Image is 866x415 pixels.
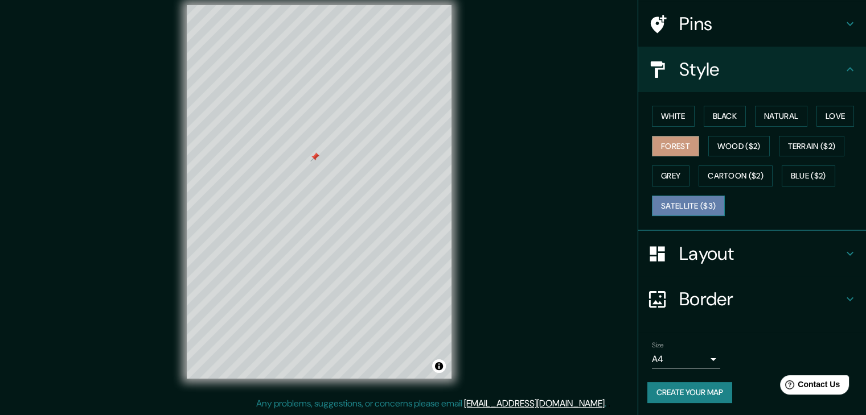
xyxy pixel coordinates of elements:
div: Style [638,47,866,92]
button: Natural [755,106,807,127]
iframe: Help widget launcher [765,371,853,402]
button: Satellite ($3) [652,196,725,217]
button: White [652,106,695,127]
div: A4 [652,350,720,368]
div: Pins [638,1,866,47]
button: Wood ($2) [708,136,770,157]
button: Forest [652,136,699,157]
label: Size [652,341,664,350]
button: Create your map [647,382,732,403]
a: [EMAIL_ADDRESS][DOMAIN_NAME] [464,397,605,409]
div: . [606,397,608,410]
div: Border [638,276,866,322]
div: . [608,397,610,410]
button: Toggle attribution [432,359,446,373]
button: Terrain ($2) [779,136,845,157]
button: Blue ($2) [782,165,835,186]
h4: Pins [679,13,843,35]
div: Layout [638,231,866,276]
p: Any problems, suggestions, or concerns please email . [256,397,606,410]
h4: Layout [679,242,843,265]
button: Love [816,106,854,127]
button: Grey [652,165,689,186]
h4: Border [679,288,843,310]
h4: Style [679,58,843,81]
button: Black [704,106,746,127]
button: Cartoon ($2) [699,165,773,186]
